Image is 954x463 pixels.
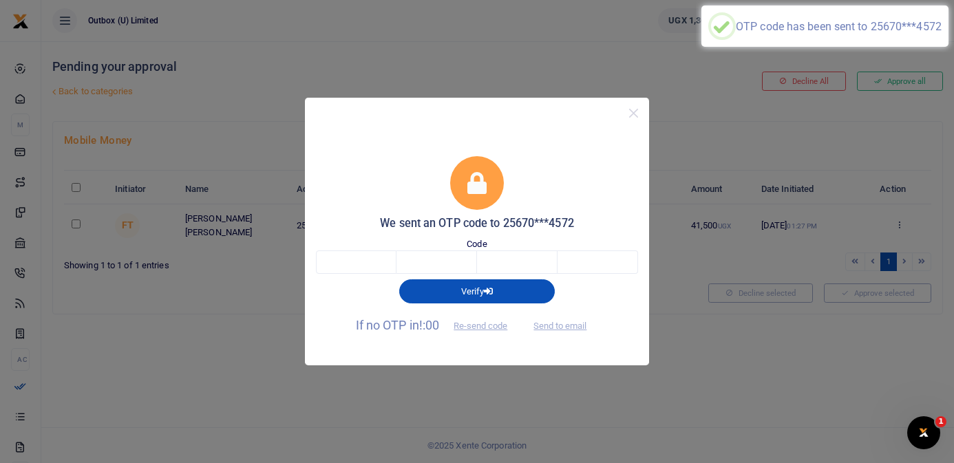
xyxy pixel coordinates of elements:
button: Close [624,103,644,123]
span: !:00 [419,318,439,332]
div: OTP code has been sent to 25670***4572 [736,20,942,33]
label: Code [467,237,487,251]
iframe: Intercom live chat [907,416,940,449]
button: Verify [399,279,555,303]
span: If no OTP in [356,318,520,332]
span: 1 [935,416,946,427]
h5: We sent an OTP code to 25670***4572 [316,217,638,230]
